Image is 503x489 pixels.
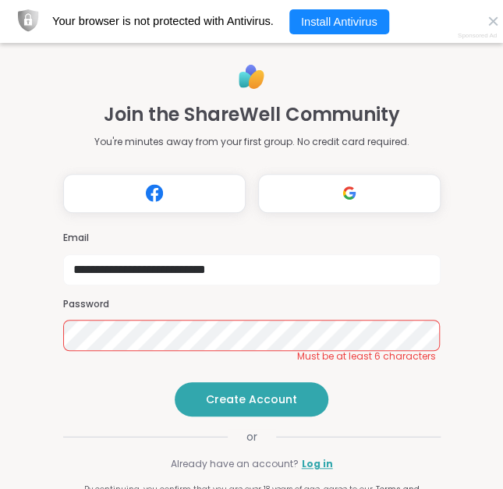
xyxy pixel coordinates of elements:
a: Log in [302,457,333,471]
button: Create Account [175,382,328,416]
span: Create Account [206,392,297,407]
h1: Join the ShareWell Community [104,101,400,129]
img: ShareWell Logo [234,59,269,94]
span: Already have an account? [171,457,299,471]
img: ShareWell Logomark [140,179,169,207]
h3: Password [63,298,441,311]
span: or [228,429,276,445]
h3: Email [63,232,441,245]
img: ShareWell Logomark [335,179,364,207]
p: You're minutes away from your first group. No credit card required. [94,135,409,149]
span: Must be at least 6 characters [297,350,436,363]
